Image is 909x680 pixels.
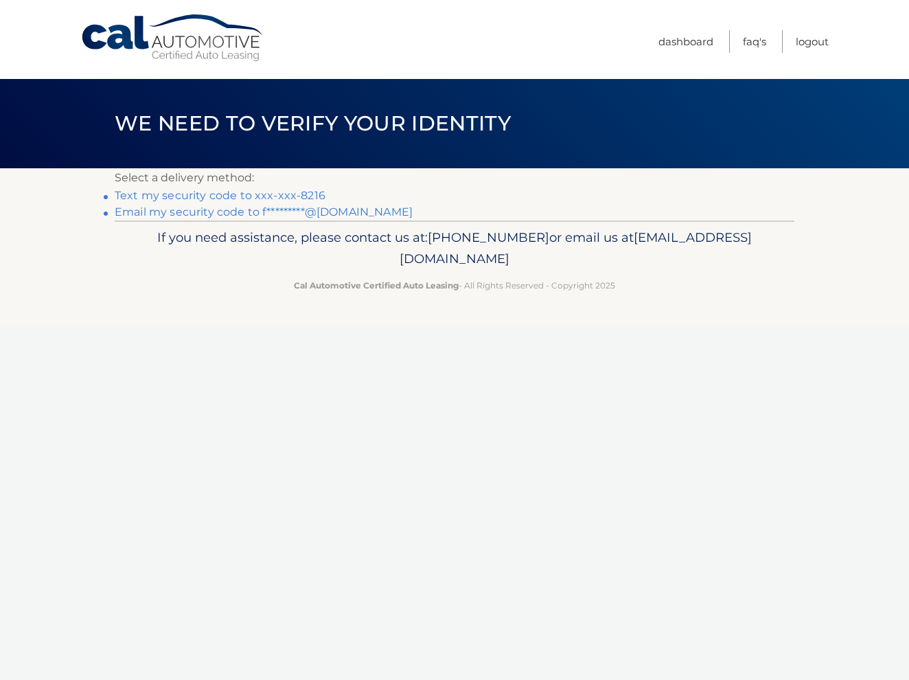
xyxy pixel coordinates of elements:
span: We need to verify your identity [115,111,511,136]
a: Logout [796,30,829,53]
strong: Cal Automotive Certified Auto Leasing [294,280,459,291]
a: Cal Automotive [80,14,266,63]
a: FAQ's [743,30,766,53]
a: Text my security code to xxx-xxx-8216 [115,189,325,202]
p: Select a delivery method: [115,168,794,188]
a: Email my security code to f*********@[DOMAIN_NAME] [115,205,413,218]
span: [PHONE_NUMBER] [428,229,549,245]
p: - All Rights Reserved - Copyright 2025 [124,278,785,293]
a: Dashboard [658,30,713,53]
p: If you need assistance, please contact us at: or email us at [124,227,785,271]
